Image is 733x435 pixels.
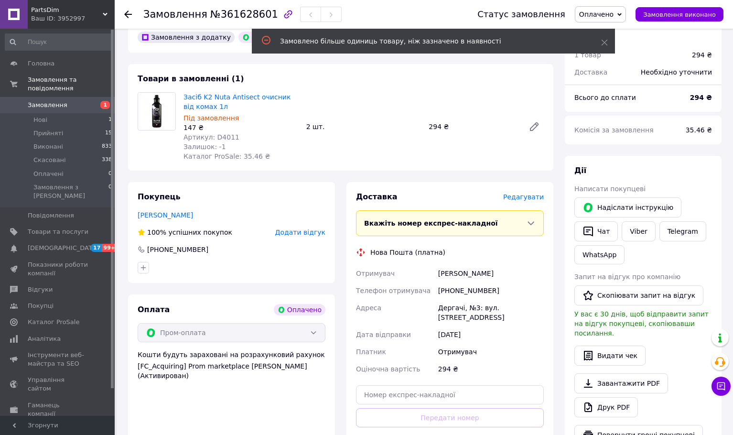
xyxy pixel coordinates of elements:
span: Написати покупцеві [574,185,646,193]
div: 147 ₴ [183,123,299,132]
span: Артикул: D4011 [183,133,239,141]
span: Замовлення [143,9,207,20]
span: Прийняті [33,129,63,138]
span: PartsDim [31,6,103,14]
div: Кошти будуть зараховані на розрахунковий рахунок [138,350,325,381]
span: Оплачено [579,11,614,18]
span: №361628601 [210,9,278,20]
a: Редагувати [525,117,544,136]
div: Замовлення з додатку [138,32,235,43]
img: Засіб K2 Nuta Antisect очисник від комах 1л [138,93,175,130]
a: Завантажити PDF [574,373,668,393]
span: Замовлення з [PERSON_NAME] [33,183,108,200]
span: Адреса [356,304,381,312]
div: Повернутися назад [124,10,132,19]
span: Головна [28,59,54,68]
span: Аналітика [28,335,61,343]
span: Замовлення виконано [643,11,716,18]
span: Оціночна вартість [356,365,420,373]
span: Покупець [138,192,181,201]
span: Товари та послуги [28,228,88,236]
span: Інструменти веб-майстра та SEO [28,351,88,368]
a: Telegram [659,221,706,241]
span: 338 [102,156,112,164]
div: Оплачено [274,304,325,315]
span: Дата відправки [356,331,411,338]
span: Редагувати [503,193,544,201]
span: Оплата [138,305,170,314]
div: 2 шт. [302,120,425,133]
span: Управління сайтом [28,376,88,393]
button: Надіслати інструкцію [574,197,681,217]
span: 35.46 ₴ [686,126,712,134]
span: Виконані [33,142,63,151]
button: Скопіювати запит на відгук [574,285,703,305]
span: Скасовані [33,156,66,164]
input: Пошук [5,33,113,51]
span: Замовлення та повідомлення [28,76,115,93]
span: Всього до сплати [574,94,636,101]
a: [PERSON_NAME] [138,211,193,219]
button: Чат [574,221,618,241]
div: Статус замовлення [477,10,565,19]
b: 294 ₴ [690,94,712,101]
div: [FC_Acquiring] Prom marketplace [PERSON_NAME] (Активирован) [138,361,325,381]
span: 833 [102,142,112,151]
div: [DATE] [436,326,546,343]
div: 294 ₴ [692,50,712,60]
span: Покупці [28,302,54,310]
span: Доставка [356,192,398,201]
span: Комісія за замовлення [574,126,654,134]
span: У вас є 30 днів, щоб відправити запит на відгук покупцеві, скопіювавши посилання. [574,310,709,337]
span: Відгуки [28,285,53,294]
div: успішних покупок [138,228,232,237]
span: [DEMOGRAPHIC_DATA] [28,244,98,252]
div: [PHONE_NUMBER] [146,245,209,254]
span: Вкажіть номер експрес-накладної [364,219,498,227]
span: Доставка [574,68,607,76]
span: Дії [574,166,586,175]
div: Оплачено [238,32,290,43]
div: [PERSON_NAME] [436,265,546,282]
span: 100% [147,228,166,236]
span: 1 [100,101,110,109]
input: Номер експрес-накладної [356,385,544,404]
span: Платник [356,348,386,356]
span: Каталог ProSale: 35.46 ₴ [183,152,270,160]
div: Отримувач [436,343,546,360]
span: 0 [108,170,112,178]
span: Каталог ProSale [28,318,79,326]
button: Замовлення виконано [636,7,723,22]
span: Під замовлення [183,114,239,122]
span: Показники роботи компанії [28,261,88,278]
span: Оплачені [33,170,64,178]
a: WhatsApp [574,245,625,264]
a: Засіб K2 Nuta Antisect очисник від комах 1л [183,93,291,110]
span: Телефон отримувача [356,287,431,294]
span: Повідомлення [28,211,74,220]
span: Отримувач [356,270,395,277]
span: 1 [108,116,112,124]
span: 15 [105,129,112,138]
div: Дергачі, №3: вул. [STREET_ADDRESS] [436,299,546,326]
span: Запит на відгук про компанію [574,273,680,281]
div: Нова Пошта (платна) [368,248,448,257]
button: Видати чек [574,346,646,366]
div: 294 ₴ [436,360,546,378]
a: Viber [622,221,655,241]
div: Ваш ID: 3952997 [31,14,115,23]
div: [PHONE_NUMBER] [436,282,546,299]
span: Нові [33,116,47,124]
span: 99+ [102,244,118,252]
span: Гаманець компанії [28,401,88,418]
div: 294 ₴ [425,120,521,133]
div: Необхідно уточнити [635,62,718,83]
button: Чат з покупцем [711,377,731,396]
span: Замовлення [28,101,67,109]
span: 17 [91,244,102,252]
span: 0 [108,183,112,200]
a: Друк PDF [574,397,638,417]
span: Залишок: -1 [183,143,226,151]
div: Замовлено більше одиниць товару, ніж зазначено в наявності [280,36,577,46]
span: Додати відгук [275,228,325,236]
